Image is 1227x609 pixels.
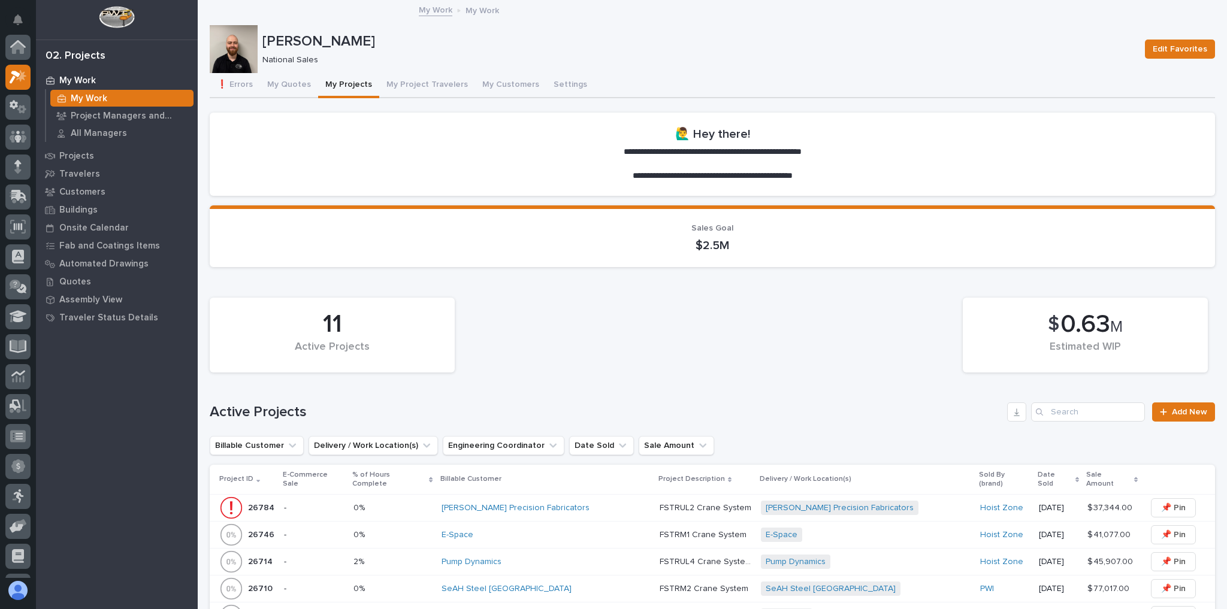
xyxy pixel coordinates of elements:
[224,238,1201,253] p: $2.5M
[1039,584,1078,594] p: [DATE]
[262,55,1131,65] p: National Sales
[658,472,725,486] p: Project Description
[284,584,344,594] p: -
[980,557,1023,567] a: Hoist Zone
[1152,402,1215,422] a: Add New
[284,503,344,513] p: -
[379,73,475,98] button: My Project Travelers
[442,503,590,513] a: [PERSON_NAME] Precision Fabricators
[46,125,198,141] a: All Managers
[569,436,634,455] button: Date Sold
[442,557,501,567] a: Pump Dynamics
[353,555,367,567] p: 2%
[210,575,1215,602] tr: 2671026710 -0%0% SeAH Steel [GEOGRAPHIC_DATA] FSTRM2 Crane SystemFSTRM2 Crane System SeAH Steel [...
[980,530,1023,540] a: Hoist Zone
[36,219,198,237] a: Onsite Calendar
[1039,530,1078,540] p: [DATE]
[36,272,198,290] a: Quotes
[443,436,564,455] button: Engineering Coordinator
[36,201,198,219] a: Buildings
[353,501,367,513] p: 0%
[440,472,501,486] p: Billable Customer
[1161,528,1186,542] span: 📌 Pin
[46,90,198,107] a: My Work
[230,310,434,340] div: 11
[15,14,31,34] div: Notifications
[546,73,594,98] button: Settings
[660,555,754,567] p: FSTRUL4 Crane System
[36,237,198,254] a: Fab and Coatings Items
[353,581,367,594] p: 0%
[71,93,107,104] p: My Work
[5,578,31,603] button: users-avatar
[1151,525,1196,544] button: 📌 Pin
[59,205,98,216] p: Buildings
[980,584,994,594] a: PWI
[59,295,122,305] p: Assembly View
[1151,498,1196,517] button: 📌 Pin
[1161,501,1186,515] span: 📌 Pin
[248,555,275,567] p: 26714
[766,557,826,567] a: Pump Dynamics
[284,557,344,567] p: -
[766,503,914,513] a: [PERSON_NAME] Precision Fabricators
[442,530,473,540] a: E-Space
[979,468,1030,490] p: Sold By (brand)
[59,169,100,180] p: Travelers
[983,341,1187,366] div: Estimated WIP
[59,277,91,287] p: Quotes
[36,308,198,326] a: Traveler Status Details
[475,73,546,98] button: My Customers
[248,581,275,594] p: 26710
[59,241,160,252] p: Fab and Coatings Items
[660,581,751,594] p: FSTRM2 Crane System
[59,259,149,269] p: Automated Drawings
[219,472,253,486] p: Project ID
[59,313,158,323] p: Traveler Status Details
[419,2,452,16] a: My Work
[36,147,198,165] a: Projects
[210,521,1215,548] tr: 2674626746 -0%0% E-Space FSTRM1 Crane SystemFSTRM1 Crane System E-Space Hoist Zone [DATE]$ 41,077...
[309,436,438,455] button: Delivery / Work Location(s)
[639,436,714,455] button: Sale Amount
[660,528,749,540] p: FSTRM1 Crane System
[1172,408,1207,416] span: Add New
[1161,555,1186,569] span: 📌 Pin
[36,254,198,272] a: Automated Drawings
[1039,557,1078,567] p: [DATE]
[210,404,1002,421] h1: Active Projects
[283,468,345,490] p: E-Commerce Sale
[760,472,851,486] p: Delivery / Work Location(s)
[1161,581,1186,596] span: 📌 Pin
[353,528,367,540] p: 0%
[210,548,1215,575] tr: 2671426714 -2%2% Pump Dynamics FSTRUL4 Crane SystemFSTRUL4 Crane System Pump Dynamics Hoist Zone ...
[980,503,1023,513] a: Hoist Zone
[1048,313,1059,336] span: $
[46,50,105,63] div: 02. Projects
[1087,581,1132,594] p: $ 77,017.00
[1151,552,1196,571] button: 📌 Pin
[766,530,797,540] a: E-Space
[210,73,260,98] button: ❗ Errors
[1110,319,1123,335] span: M
[1039,503,1078,513] p: [DATE]
[36,183,198,201] a: Customers
[59,187,105,198] p: Customers
[466,3,499,16] p: My Work
[36,165,198,183] a: Travelers
[660,501,754,513] p: FSTRUL2 Crane System
[59,151,94,162] p: Projects
[59,75,96,86] p: My Work
[248,501,277,513] p: 26784
[1038,468,1072,490] p: Date Sold
[99,6,134,28] img: Workspace Logo
[59,223,129,234] p: Onsite Calendar
[675,127,750,141] h2: 🙋‍♂️ Hey there!
[284,530,344,540] p: -
[210,436,304,455] button: Billable Customer
[71,111,189,122] p: Project Managers and Engineers
[5,7,31,32] button: Notifications
[1031,402,1145,422] div: Search
[71,128,127,139] p: All Managers
[262,33,1135,50] p: [PERSON_NAME]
